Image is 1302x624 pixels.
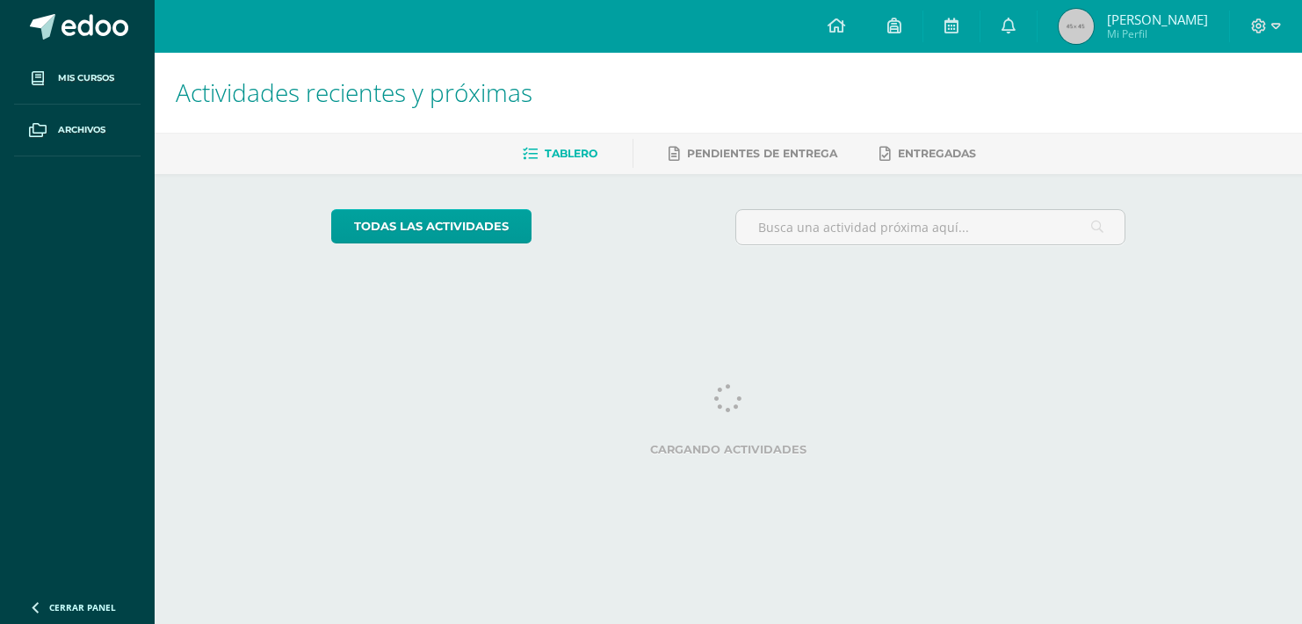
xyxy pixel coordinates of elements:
a: Entregadas [879,140,976,168]
a: Archivos [14,105,141,156]
a: todas las Actividades [331,209,532,243]
a: Mis cursos [14,53,141,105]
span: [PERSON_NAME] [1107,11,1208,28]
a: Tablero [523,140,597,168]
span: Archivos [58,123,105,137]
span: Cerrar panel [49,601,116,613]
a: Pendientes de entrega [669,140,837,168]
span: Mis cursos [58,71,114,85]
input: Busca una actividad próxima aquí... [736,210,1125,244]
span: Tablero [545,147,597,160]
label: Cargando actividades [331,443,1126,456]
span: Entregadas [898,147,976,160]
span: Pendientes de entrega [687,147,837,160]
img: 45x45 [1059,9,1094,44]
span: Actividades recientes y próximas [176,76,532,109]
span: Mi Perfil [1107,26,1208,41]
